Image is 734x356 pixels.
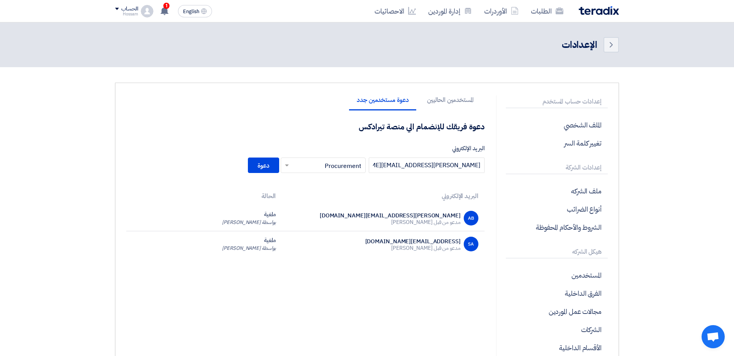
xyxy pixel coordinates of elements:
div: مدعو من قبل [PERSON_NAME] [365,245,461,252]
h4: دعوة فريقك للإنضمام الي منصة تيرادكس [359,122,485,132]
button: English [178,5,212,17]
th: الحالة [126,187,282,205]
p: أنواع الضرائب [506,200,608,218]
div: [PERSON_NAME][EMAIL_ADDRESS][DOMAIN_NAME] [320,212,461,219]
span: English [183,9,199,14]
div: بواسطة [PERSON_NAME] [132,219,276,226]
div: الإعدادات [562,38,597,52]
p: إعدادات الشركة [506,161,608,174]
div: ملغية [132,210,276,226]
li: دعوة مستخدمين جدد [349,97,416,110]
input: أدخل البريد الإلكتروني الخاص بزميلك [369,158,485,173]
p: الملف الشخصي [506,116,608,134]
p: إعدادات حساب المستخدم [506,95,608,108]
p: المستخدمين [506,266,608,284]
img: profile_test.png [141,5,153,17]
a: الطلبات [525,2,570,20]
div: مدعو من قبل [PERSON_NAME] [320,219,461,226]
li: المستخدمين الحاليين [419,97,481,110]
a: الأوردرات [478,2,525,20]
p: هيكل الشركه [506,246,608,258]
div: الحساب [121,6,138,12]
div: Open chat [702,325,725,348]
div: SA [464,237,478,251]
th: البريد الإلكتروني [282,187,484,205]
p: ملف الشركه [506,182,608,200]
a: الاحصائيات [368,2,422,20]
div: Hossam [115,12,138,16]
img: Teradix logo [579,6,619,15]
button: دعوة [248,158,279,173]
div: [EMAIL_ADDRESS][DOMAIN_NAME] [365,238,461,245]
div: ملغية [132,236,276,252]
a: إدارة الموردين [422,2,478,20]
p: الشركات [506,320,608,339]
p: الفرق الداخلية [506,284,608,302]
div: AB [464,211,478,225]
div: بواسطة [PERSON_NAME] [132,244,276,252]
span: 1 [163,3,170,9]
p: تغيير كلمة السر [506,134,608,152]
p: الشروط والأحكام المحفوظة [506,218,608,236]
p: مجالات عمل الموردين [506,302,608,320]
label: البريد الإلكتروني [126,144,485,153]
